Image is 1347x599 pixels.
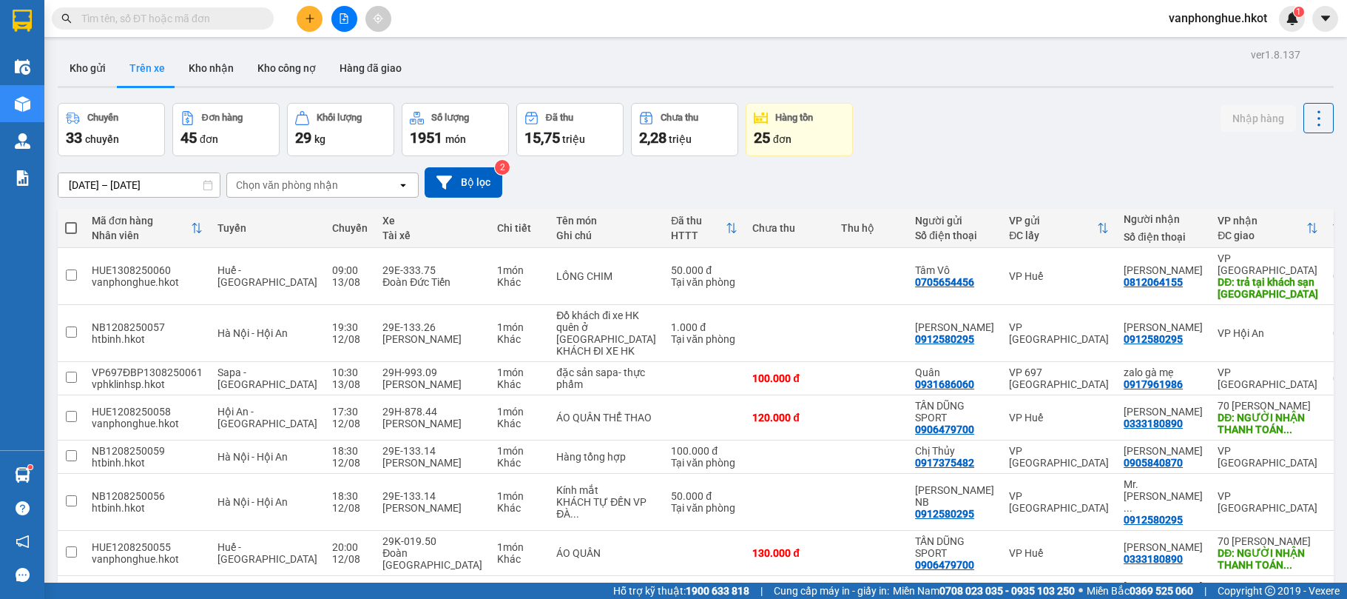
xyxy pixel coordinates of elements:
[332,553,368,565] div: 12/08
[774,583,889,599] span: Cung cấp máy in - giấy in:
[382,215,482,227] div: Xe
[1296,7,1301,17] span: 1
[546,113,573,123] div: Đã thu
[1002,209,1116,248] th: Toggle SortBy
[671,457,737,469] div: Tại văn phòng
[915,484,994,508] div: ĐL Anh Khanh NB
[1218,400,1318,412] div: 70 [PERSON_NAME]
[661,113,698,123] div: Chưa thu
[1078,588,1083,594] span: ⚪️
[524,129,560,147] span: 15,75
[85,133,119,145] span: chuyến
[1124,264,1203,276] div: Anh Híp
[1009,230,1097,241] div: ĐC lấy
[58,173,220,197] input: Select a date range.
[331,6,357,32] button: file-add
[1009,215,1097,227] div: VP gửi
[180,129,197,147] span: 45
[1218,535,1318,547] div: 70 [PERSON_NAME]
[382,445,482,457] div: 29E-133.14
[1124,457,1183,469] div: 0905840870
[752,547,826,559] div: 130.000 đ
[15,59,30,75] img: warehouse-icon
[497,378,541,390] div: Khác
[172,103,280,156] button: Đơn hàng45đơn
[217,327,288,339] span: Hà Nội - Hội An
[1286,12,1299,25] img: icon-new-feature
[92,541,203,553] div: HUE1208250055
[1218,367,1318,390] div: VP [GEOGRAPHIC_DATA]
[332,378,368,390] div: 13/08
[556,230,656,241] div: Ghi chú
[13,10,32,32] img: logo-vxr
[332,490,368,502] div: 18:30
[1009,547,1109,559] div: VP Huế
[671,230,726,241] div: HTTT
[1218,412,1318,435] div: DĐ: NGƯỜI NHẬN THANH TOÁN CƯỚC
[81,10,256,27] input: Tìm tên, số ĐT hoặc mã đơn
[915,378,974,390] div: 0931686060
[915,457,974,469] div: 0917375482
[1124,445,1203,457] div: Anh Vũ
[556,367,656,390] div: đặc sản sapa- thực phẩm
[445,133,466,145] span: món
[773,133,791,145] span: đơn
[92,367,203,378] div: VP697ĐBP1308250061
[16,535,30,549] span: notification
[669,133,692,145] span: triệu
[92,457,203,469] div: htbinh.hkot
[671,445,737,457] div: 100.000 đ
[382,547,482,571] div: Đoàn [GEOGRAPHIC_DATA]
[760,583,763,599] span: |
[671,490,737,502] div: 50.000 đ
[1218,230,1306,241] div: ĐC giao
[92,406,203,418] div: HUE1208250058
[332,367,368,378] div: 10:30
[915,367,994,378] div: Quân
[1009,412,1109,424] div: VP Huế
[497,222,541,234] div: Chi tiết
[556,484,656,496] div: Kính mắt
[497,502,541,514] div: Khác
[58,103,165,156] button: Chuyến33chuyến
[1130,585,1193,597] strong: 0369 525 060
[15,170,30,186] img: solution-icon
[217,222,317,234] div: Tuyến
[202,113,243,123] div: Đơn hàng
[497,445,541,457] div: 1 món
[15,133,30,149] img: warehouse-icon
[217,451,288,463] span: Hà Nội - Hội An
[752,222,826,234] div: Chưa thu
[92,490,203,502] div: NB1208250056
[177,50,246,86] button: Kho nhận
[1210,209,1326,248] th: Toggle SortBy
[200,133,218,145] span: đơn
[1124,514,1183,526] div: 0912580295
[556,412,656,424] div: ÁO QUẦN THỂ THAO
[671,502,737,514] div: Tại văn phòng
[332,333,368,345] div: 12/08
[382,580,482,592] div: 29K-019.50
[332,457,368,469] div: 12/08
[1124,553,1183,565] div: 0333180890
[915,559,974,571] div: 0906479700
[1124,541,1203,553] div: HOÀNG LÂM
[382,535,482,547] div: 29K-019.50
[915,333,974,345] div: 0912580295
[382,276,482,288] div: Đoàn Đức Tiến
[92,321,203,333] div: NB1208250057
[1218,252,1318,276] div: VP [GEOGRAPHIC_DATA]
[92,502,203,514] div: htbinh.hkot
[1283,559,1292,571] span: ...
[15,467,30,483] img: warehouse-icon
[297,6,323,32] button: plus
[382,406,482,418] div: 29H-878.44
[915,445,994,457] div: Chị Thủy
[1009,321,1109,345] div: VP [GEOGRAPHIC_DATA]
[382,502,482,514] div: [PERSON_NAME]
[556,309,656,345] div: Đồ khách đi xe HK quên ở NB
[382,321,482,333] div: 29E-133.26
[332,321,368,333] div: 19:30
[58,50,118,86] button: Kho gửi
[92,215,191,227] div: Mã đơn hàng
